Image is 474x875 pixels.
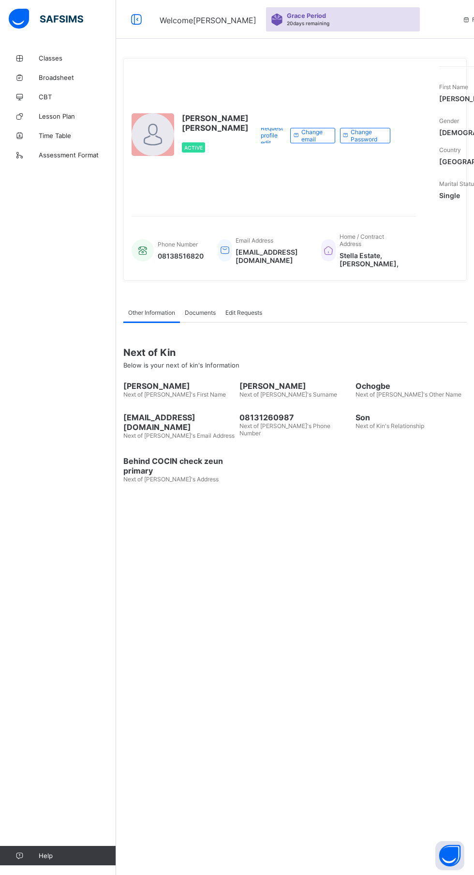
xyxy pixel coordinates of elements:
[236,248,307,264] span: [EMAIL_ADDRESS][DOMAIN_NAME]
[355,413,467,422] span: Son
[301,128,327,143] span: Change email
[351,128,383,143] span: Change Password
[123,391,226,398] span: Next of [PERSON_NAME]'s First Name
[123,456,235,476] span: Behind COCIN check zeun primary
[355,422,424,430] span: Next of Kin's Relationship
[287,20,329,26] span: 20 days remaining
[158,252,204,260] span: 08138516820
[182,113,249,133] span: [PERSON_NAME] [PERSON_NAME]
[128,309,175,316] span: Other Information
[39,54,116,62] span: Classes
[239,413,351,422] span: 08131260987
[39,74,116,81] span: Broadsheet
[261,124,283,146] span: Request profile edit
[435,841,464,870] button: Open asap
[287,12,326,19] span: Grace Period
[184,145,203,151] span: Active
[158,241,198,248] span: Phone Number
[123,347,467,358] span: Next of Kin
[39,93,116,101] span: CBT
[123,413,235,432] span: [EMAIL_ADDRESS][DOMAIN_NAME]
[239,391,337,398] span: Next of [PERSON_NAME]'s Surname
[9,9,83,29] img: safsims
[340,233,384,247] span: Home / Contract Address
[123,476,219,483] span: Next of [PERSON_NAME]'s Address
[439,83,468,91] span: First Name
[271,14,283,26] img: sticker-purple.71386a28dfed39d6af7621340158ba97.svg
[355,381,467,391] span: Ochogbe
[39,132,116,139] span: Time Table
[239,422,330,437] span: Next of [PERSON_NAME]'s Phone Number
[185,309,216,316] span: Documents
[160,15,256,25] span: Welcome [PERSON_NAME]
[239,381,351,391] span: [PERSON_NAME]
[39,151,116,159] span: Assessment Format
[39,852,116,860] span: Help
[439,146,461,154] span: Country
[439,117,459,124] span: Gender
[340,251,406,268] span: Stella Estate, [PERSON_NAME],
[225,309,262,316] span: Edit Requests
[355,391,461,398] span: Next of [PERSON_NAME]'s Other Name
[123,361,239,369] span: Below is your next of kin's Information
[123,381,235,391] span: [PERSON_NAME]
[123,432,235,439] span: Next of [PERSON_NAME]'s Email Address
[236,237,273,244] span: Email Address
[39,112,116,120] span: Lesson Plan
